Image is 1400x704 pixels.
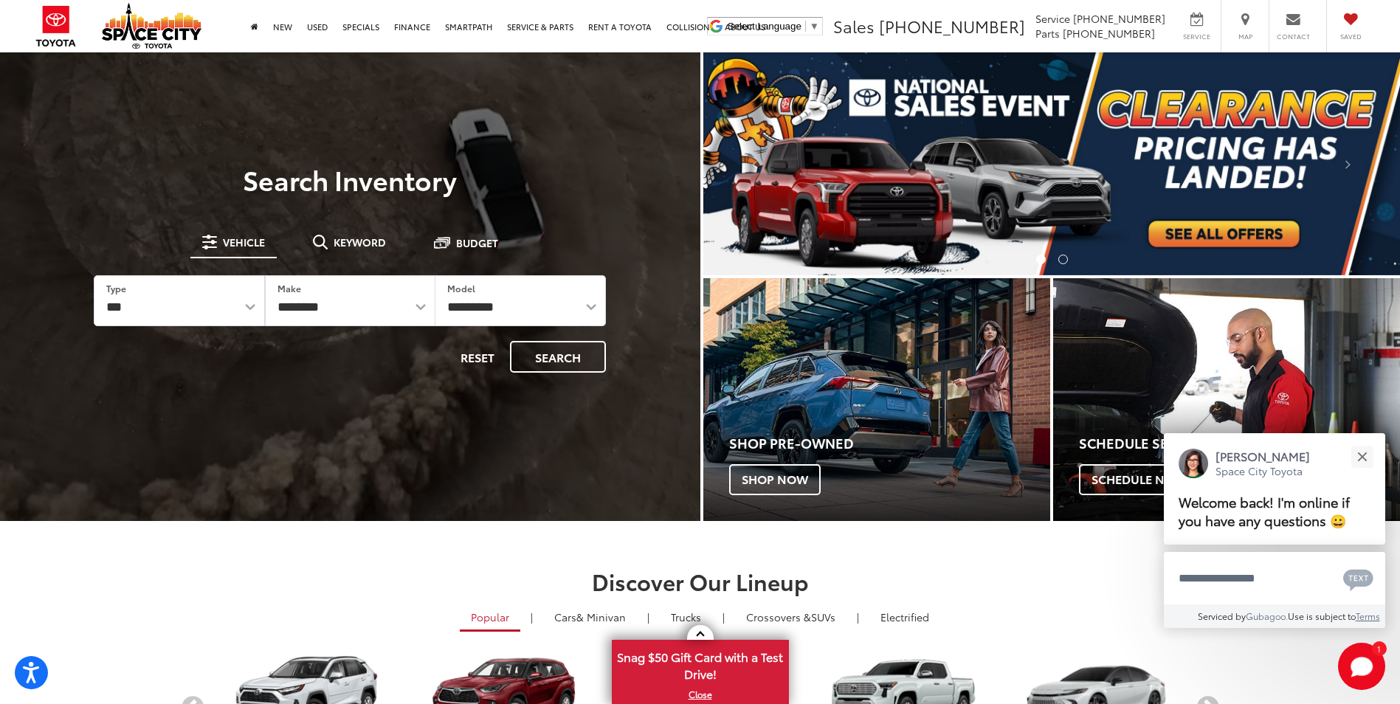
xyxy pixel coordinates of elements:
a: Trucks [660,604,712,629]
button: Reset [448,341,507,373]
span: Use is subject to [1288,610,1356,622]
svg: Text [1343,567,1373,591]
span: Sales [833,14,875,38]
span: Budget [456,238,498,248]
a: SUVs [735,604,846,629]
button: Click to view next picture. [1295,82,1400,246]
span: Parts [1035,26,1060,41]
span: [PHONE_NUMBER] [879,14,1025,38]
a: Gubagoo. [1246,610,1288,622]
span: & Minivan [576,610,626,624]
span: Schedule Now [1079,464,1199,495]
span: Welcome back! I'm online if you have any questions 😀 [1179,492,1350,530]
textarea: Type your message [1164,552,1385,605]
p: Space City Toyota [1215,464,1310,478]
h4: Schedule Service [1079,436,1400,451]
li: | [853,610,863,624]
span: Map [1229,32,1261,41]
a: Electrified [869,604,940,629]
span: Snag $50 Gift Card with a Test Drive! [613,641,787,686]
button: Toggle Chat Window [1338,643,1385,690]
li: | [719,610,728,624]
svg: Start Chat [1338,643,1385,690]
label: Make [277,282,301,294]
span: [PHONE_NUMBER] [1073,11,1165,26]
h2: Discover Our Lineup [180,569,1221,593]
div: Toyota [703,278,1050,521]
span: 1 [1377,645,1381,652]
li: | [527,610,537,624]
h3: Search Inventory [62,165,638,194]
a: Popular [460,604,520,632]
span: Select Language [728,21,801,32]
li: | [644,610,653,624]
span: Saved [1334,32,1367,41]
div: Close[PERSON_NAME]Space City ToyotaWelcome back! I'm online if you have any questions 😀Type your ... [1164,433,1385,628]
a: Select Language​ [728,21,819,32]
span: Service [1035,11,1070,26]
li: Go to slide number 1. [1036,255,1046,264]
span: ​ [805,21,806,32]
span: ▼ [810,21,819,32]
button: Search [510,341,606,373]
img: Space City Toyota [102,3,201,49]
span: Serviced by [1198,610,1246,622]
a: Cars [543,604,637,629]
label: Type [106,282,126,294]
span: Crossovers & [746,610,811,624]
a: Terms [1356,610,1380,622]
a: Shop Pre-Owned Shop Now [703,278,1050,521]
span: Keyword [334,237,386,247]
span: [PHONE_NUMBER] [1063,26,1155,41]
button: Chat with SMS [1339,562,1378,595]
a: Schedule Service Schedule Now [1053,278,1400,521]
button: Close [1346,441,1378,472]
label: Model [447,282,475,294]
div: Toyota [1053,278,1400,521]
p: [PERSON_NAME] [1215,448,1310,464]
span: Shop Now [729,464,821,495]
span: Vehicle [223,237,265,247]
span: Contact [1277,32,1310,41]
button: Click to view previous picture. [703,82,808,246]
span: Service [1180,32,1213,41]
h4: Shop Pre-Owned [729,436,1050,451]
li: Go to slide number 2. [1058,255,1068,264]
